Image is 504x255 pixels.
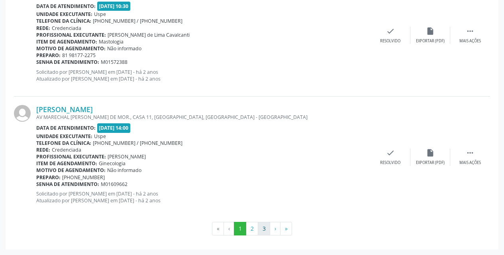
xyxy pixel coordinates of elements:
[36,190,371,204] p: Solicitado por [PERSON_NAME] em [DATE] - há 2 anos Atualizado por [PERSON_NAME] em [DATE] - há 2 ...
[466,27,475,36] i: 
[97,123,131,132] span: [DATE] 14:00
[416,38,445,44] div: Exportar (PDF)
[459,160,481,166] div: Mais ações
[426,27,435,36] i: insert_drive_file
[36,181,99,188] b: Senha de atendimento:
[466,148,475,157] i: 
[36,105,93,114] a: [PERSON_NAME]
[99,38,124,45] span: Mastologia
[107,45,141,52] span: Não informado
[94,133,106,140] span: Uspe
[93,140,182,146] span: [PHONE_NUMBER] / [PHONE_NUMBER]
[36,25,50,32] b: Rede:
[36,174,61,181] b: Preparo:
[36,125,96,131] b: Data de atendimento:
[36,146,50,153] b: Rede:
[36,69,371,82] p: Solicitado por [PERSON_NAME] em [DATE] - há 2 anos Atualizado por [PERSON_NAME] em [DATE] - há 2 ...
[380,38,400,44] div: Resolvido
[93,18,182,24] span: [PHONE_NUMBER] / [PHONE_NUMBER]
[270,222,280,235] button: Go to next page
[99,160,126,167] span: Ginecologia
[14,105,31,122] img: img
[386,148,395,157] i: check
[52,146,81,153] span: Credenciada
[36,114,371,121] div: AV MARECHAL [PERSON_NAME] DE MOR., CASA 11, [GEOGRAPHIC_DATA], [GEOGRAPHIC_DATA] - [GEOGRAPHIC_DATA]
[108,153,146,160] span: [PERSON_NAME]
[36,3,96,10] b: Data de atendimento:
[14,222,490,235] ul: Pagination
[36,140,91,146] b: Telefone da clínica:
[36,133,92,140] b: Unidade executante:
[459,38,481,44] div: Mais ações
[36,59,99,65] b: Senha de atendimento:
[62,174,105,181] span: [PHONE_NUMBER]
[36,153,106,160] b: Profissional executante:
[258,222,270,235] button: Go to page 3
[386,27,395,36] i: check
[36,32,106,38] b: Profissional executante:
[101,59,127,65] span: M01572388
[36,11,92,18] b: Unidade executante:
[36,38,97,45] b: Item de agendamento:
[36,160,97,167] b: Item de agendamento:
[101,181,127,188] span: M01609662
[62,52,96,59] span: 81 98177-2275
[36,167,106,174] b: Motivo de agendamento:
[52,25,81,32] span: Credenciada
[94,11,106,18] span: Uspe
[97,2,131,11] span: [DATE] 10:30
[107,167,141,174] span: Não informado
[426,148,435,157] i: insert_drive_file
[108,32,190,38] span: [PERSON_NAME] de Lima Cavalcanti
[416,160,445,166] div: Exportar (PDF)
[36,52,61,59] b: Preparo:
[234,222,246,235] button: Go to page 1
[380,160,400,166] div: Resolvido
[280,222,292,235] button: Go to last page
[36,45,106,52] b: Motivo de agendamento:
[246,222,258,235] button: Go to page 2
[36,18,91,24] b: Telefone da clínica:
